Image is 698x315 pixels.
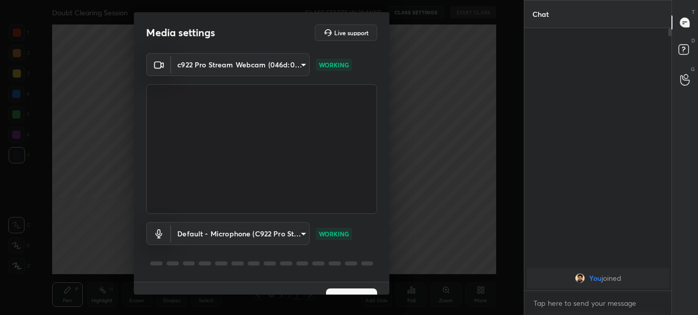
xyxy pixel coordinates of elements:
[171,53,310,76] div: c922 Pro Stream Webcam (046d:085c)
[326,288,377,309] button: Next
[601,274,621,282] span: joined
[255,293,259,304] h4: 1
[692,8,695,16] p: T
[171,222,310,245] div: c922 Pro Stream Webcam (046d:085c)
[524,1,557,28] p: Chat
[524,266,672,290] div: grid
[319,229,349,238] p: WORKING
[691,65,695,73] p: G
[264,293,268,304] h4: 4
[260,293,263,304] h4: /
[319,60,349,69] p: WORKING
[575,273,585,283] img: 52f9d63210ad44439ae7c982edc65386.jpg
[146,26,215,39] h2: Media settings
[589,274,601,282] span: You
[691,37,695,44] p: D
[334,30,368,36] h5: Live support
